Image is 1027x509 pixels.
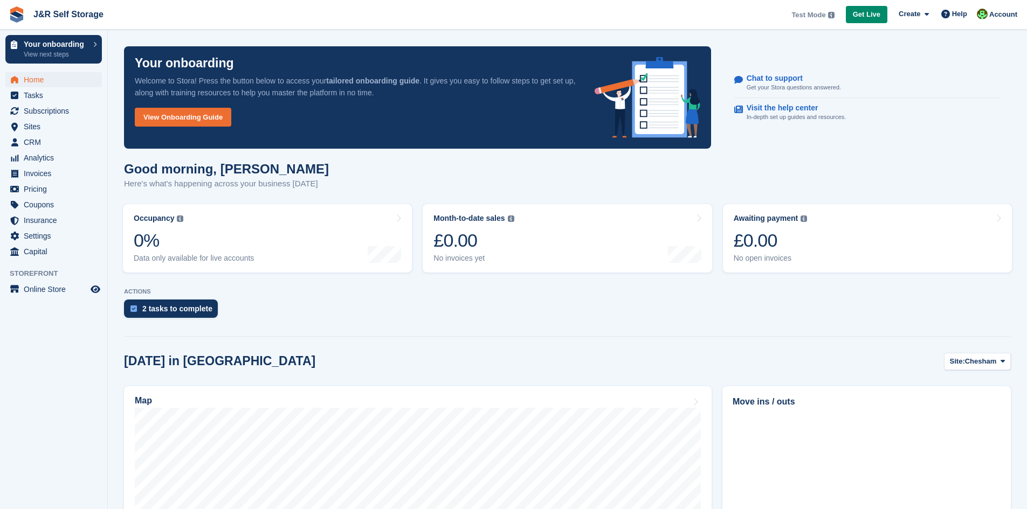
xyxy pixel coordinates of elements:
[326,76,419,85] strong: tailored onboarding guide
[5,119,102,134] a: menu
[24,72,88,87] span: Home
[142,304,212,313] div: 2 tasks to complete
[977,9,988,19] img: Steve Pollicott
[5,35,102,64] a: Your onboarding View next steps
[828,12,835,18] img: icon-info-grey-7440780725fd019a000dd9b08b2336e03edf1995a4989e88bcd33f0948082b44.svg
[135,75,577,99] p: Welcome to Stora! Press the button below to access your . It gives you easy to follow steps to ge...
[989,9,1017,20] span: Account
[135,396,152,406] h2: Map
[89,283,102,296] a: Preview store
[5,213,102,228] a: menu
[747,103,838,113] p: Visit the help center
[734,68,1001,98] a: Chat to support Get your Stora questions answered.
[24,119,88,134] span: Sites
[29,5,108,23] a: J&R Self Storage
[24,50,88,59] p: View next steps
[24,213,88,228] span: Insurance
[177,215,183,222] img: icon-info-grey-7440780725fd019a000dd9b08b2336e03edf1995a4989e88bcd33f0948082b44.svg
[5,282,102,297] a: menu
[5,228,102,243] a: menu
[135,108,231,127] a: View Onboarding Guide
[24,40,88,48] p: Your onboarding
[734,98,1001,127] a: Visit the help center In-depth set up guides and resources.
[508,215,514,222] img: icon-info-grey-7440780725fd019a000dd9b08b2336e03edf1995a4989e88bcd33f0948082b44.svg
[5,197,102,212] a: menu
[124,288,1011,295] p: ACTIONS
[130,305,137,312] img: task-75834270c22a3079a89374b754ae025e5fb1db73e45f91037f5363f120a921f8.svg
[9,6,25,23] img: stora-icon-8386f47178a22dfd0bd8f6a31ec36ba5ce8667c1dd55bd0f319d3a0aa187defe.svg
[124,162,329,176] h1: Good morning, [PERSON_NAME]
[24,166,88,181] span: Invoices
[134,254,254,263] div: Data only available for live accounts
[5,182,102,197] a: menu
[595,57,700,138] img: onboarding-info-6c161a55d2c0e0a8cae90662b2fe09162a5109e8cc188191df67fb4f79e88e88.svg
[846,6,887,24] a: Get Live
[433,214,505,223] div: Month-to-date sales
[24,228,88,243] span: Settings
[944,353,1011,371] button: Site: Chesham
[5,103,102,118] a: menu
[124,178,329,190] p: Here's what's happening across your business [DATE]
[747,113,846,122] p: In-depth set up guides and resources.
[734,254,808,263] div: No open invoices
[950,356,965,367] span: Site:
[5,72,102,87] a: menu
[24,88,88,103] span: Tasks
[134,214,174,223] div: Occupancy
[952,9,967,19] span: Help
[733,395,1001,408] h2: Move ins / outs
[5,88,102,103] a: menu
[24,282,88,297] span: Online Store
[433,254,514,263] div: No invoices yet
[24,135,88,150] span: CRM
[24,150,88,165] span: Analytics
[10,268,107,279] span: Storefront
[853,9,880,20] span: Get Live
[747,74,832,83] p: Chat to support
[899,9,920,19] span: Create
[734,229,808,252] div: £0.00
[124,354,315,368] h2: [DATE] in [GEOGRAPHIC_DATA]
[423,204,712,273] a: Month-to-date sales £0.00 No invoices yet
[24,182,88,197] span: Pricing
[134,229,254,252] div: 0%
[5,166,102,181] a: menu
[791,10,825,20] span: Test Mode
[123,204,412,273] a: Occupancy 0% Data only available for live accounts
[24,244,88,259] span: Capital
[965,356,997,367] span: Chesham
[135,57,234,69] p: Your onboarding
[433,229,514,252] div: £0.00
[5,135,102,150] a: menu
[24,197,88,212] span: Coupons
[723,204,1012,273] a: Awaiting payment £0.00 No open invoices
[124,299,223,323] a: 2 tasks to complete
[734,214,798,223] div: Awaiting payment
[747,83,841,92] p: Get your Stora questions answered.
[5,244,102,259] a: menu
[5,150,102,165] a: menu
[24,103,88,118] span: Subscriptions
[801,215,807,222] img: icon-info-grey-7440780725fd019a000dd9b08b2336e03edf1995a4989e88bcd33f0948082b44.svg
